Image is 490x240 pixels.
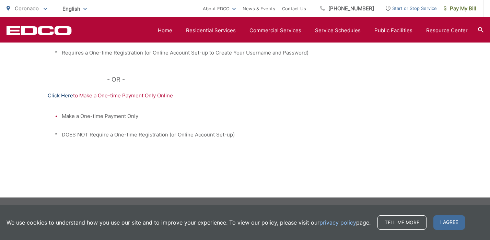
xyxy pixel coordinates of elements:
p: * Requires a One-time Registration (or Online Account Set-up to Create Your Username and Password) [55,49,435,57]
span: Pay My Bill [444,4,476,13]
a: News & Events [243,4,275,13]
li: Make a One-time Payment Only [62,112,435,120]
a: Tell me more [377,215,427,230]
a: About EDCO [203,4,236,13]
span: I agree [433,215,465,230]
a: Residential Services [186,26,236,35]
span: Coronado [15,5,39,12]
span: English [57,3,92,15]
a: Public Facilities [374,26,412,35]
a: Home [158,26,172,35]
a: EDCD logo. Return to the homepage. [7,26,72,35]
a: Resource Center [426,26,468,35]
a: Service Schedules [315,26,361,35]
p: - OR - [107,74,443,85]
a: Contact Us [282,4,306,13]
p: We use cookies to understand how you use our site and to improve your experience. To view our pol... [7,218,371,227]
a: Click Here [48,92,73,100]
a: Commercial Services [249,26,301,35]
p: to Make a One-time Payment Only Online [48,92,442,100]
a: privacy policy [319,218,356,227]
p: * DOES NOT Require a One-time Registration (or Online Account Set-up) [55,131,435,139]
